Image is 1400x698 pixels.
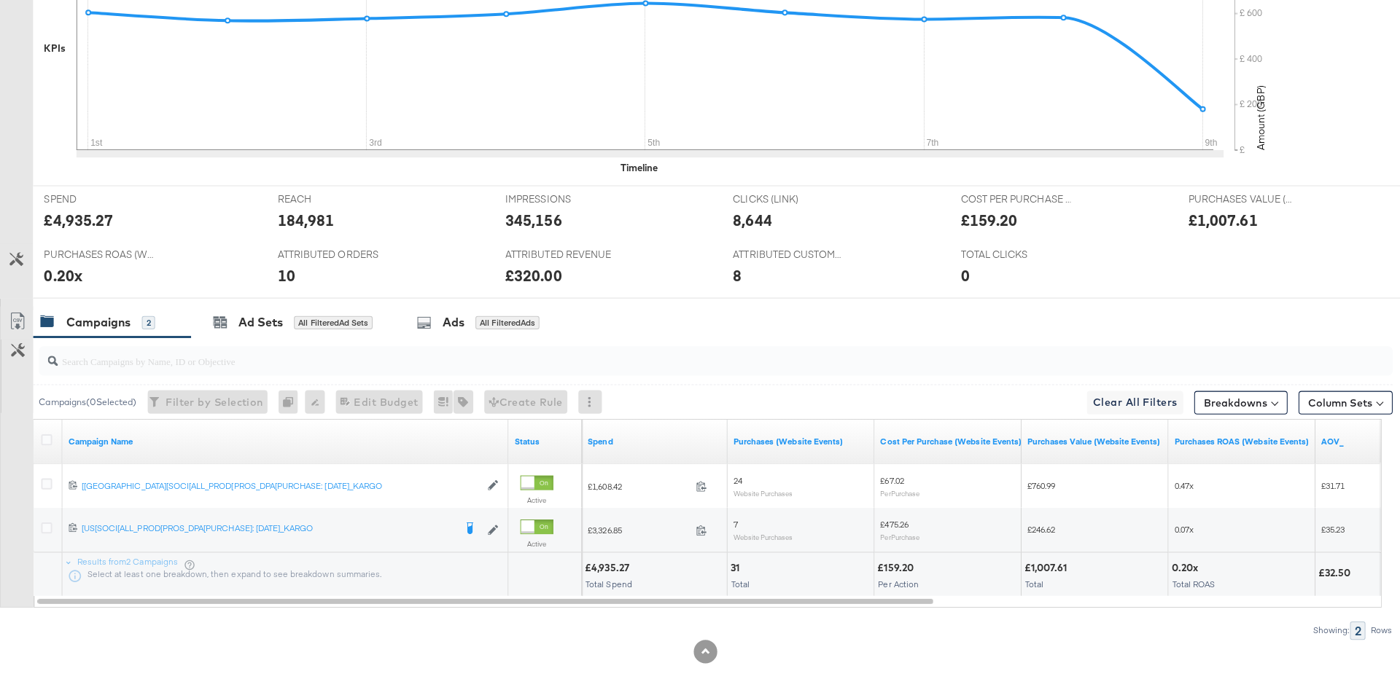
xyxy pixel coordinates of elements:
div: 0.20x [44,263,82,284]
span: CLICKS (LINK) [727,190,836,204]
div: Ad Sets [236,311,281,328]
div: £4,935.27 [580,556,629,570]
span: 0.07x [1165,519,1184,530]
a: [US[SOCI[ALL_PROD[PROS_DPA[PURCHASE]: [DATE]_KARGO [81,518,451,533]
div: £1,007.61 [1016,556,1063,570]
a: [[GEOGRAPHIC_DATA][SOCI[ALL_PROD[PROS_DPA[PURCHASE: [DATE]_KARGO [81,476,476,488]
span: Total [726,573,744,584]
label: Active [516,491,549,501]
div: 8 [727,263,736,284]
span: IMPRESSIONS [502,190,611,204]
div: 184,981 [276,208,332,229]
sub: Website Purchases [728,528,787,537]
div: Rows [1359,620,1382,630]
a: The average cost for each purchase tracked by your Custom Audience pixel on your website after pe... [874,432,1014,444]
span: Total [1017,573,1035,584]
div: 2 [1339,616,1355,635]
div: 31 [725,556,738,570]
a: The total value of the purchase actions divided by spend tracked by your Custom Audience pixel on... [1165,432,1299,444]
span: £31.71 [1311,476,1334,487]
div: £4,935.27 [44,208,112,229]
span: £3,326.85 [583,520,685,531]
div: £159.20 [871,556,911,570]
sub: Per Purchase [874,485,912,493]
span: £760.99 [1019,476,1047,487]
sub: Website Purchases [728,485,787,493]
span: REACH [276,190,385,204]
div: £159.20 [953,208,1009,229]
text: Amount (GBP) [1244,85,1257,149]
div: £32.50 [1308,561,1345,575]
div: 0 [276,387,303,410]
div: £1,007.61 [1179,208,1248,229]
span: £1,608.42 [583,477,685,487]
span: £246.62 [1019,519,1047,530]
div: [US[SOCI[ALL_PROD[PROS_DPA[PURCHASE]: [DATE]_KARGO [81,518,451,530]
a: The total amount spent to date. [583,432,716,444]
div: Ads [439,311,461,328]
span: Per Action [871,573,911,584]
a: The total value of the purchase actions tracked by your Custom Audience pixel on your website aft... [1019,432,1154,444]
span: COST PER PURCHASE (WEBSITE EVENTS) [953,190,1062,204]
span: ATTRIBUTED ORDERS [276,246,385,259]
span: PURCHASES VALUE (WEBSITE EVENTS) [1179,190,1288,204]
div: 0.20x [1162,556,1193,570]
span: 0.47x [1165,476,1184,487]
button: Breakdowns [1185,388,1277,411]
div: Timeline [616,160,653,173]
sub: Per Purchase [874,528,912,537]
div: Campaigns ( 0 Selected) [39,392,136,405]
button: Clear All Filters [1078,388,1174,411]
span: TOTAL CLICKS [953,246,1062,259]
span: Total Spend [581,573,627,584]
label: Active [516,535,549,544]
div: £320.00 [502,263,558,284]
div: 10 [276,263,293,284]
div: Showing: [1302,620,1339,630]
div: All Filtered Ad Sets [292,313,370,326]
div: KPIs [44,41,65,55]
div: All Filtered Ads [472,313,535,326]
div: Campaigns [66,311,130,328]
span: Clear All Filters [1084,390,1168,408]
div: 0 [953,263,962,284]
span: ATTRIBUTED REVENUE [502,246,611,259]
div: 345,156 [502,208,558,229]
span: £67.02 [874,471,897,482]
span: 7 [728,514,732,525]
input: Search Campaigns by Name, ID or Objective [58,338,1259,366]
div: 8,644 [727,208,766,229]
span: £475.26 [874,514,901,525]
a: Your campaign name. [68,432,499,444]
div: 2 [141,313,154,326]
span: £35.23 [1311,519,1334,530]
span: 24 [728,471,736,482]
span: ATTRIBUTED CUSTOMER COUNT [727,246,836,259]
button: Column Sets [1288,388,1382,411]
a: Shows the current state of your Ad Campaign. [510,432,572,444]
a: The number of times a purchase was made tracked by your Custom Audience pixel on your website aft... [728,432,862,444]
span: SPEND [44,190,153,204]
span: Total ROAS [1163,573,1205,584]
span: PURCHASES ROAS (WEBSITE EVENTS) [44,246,153,259]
